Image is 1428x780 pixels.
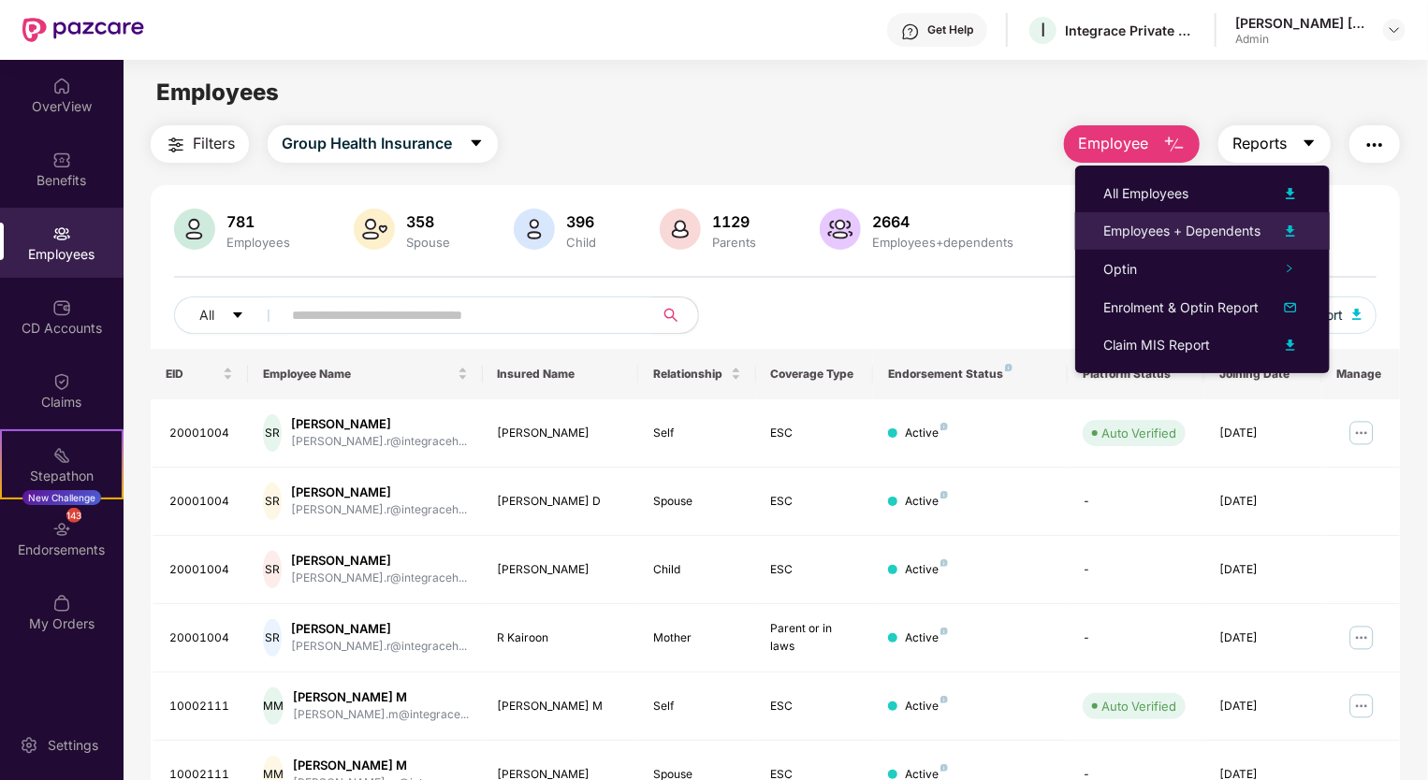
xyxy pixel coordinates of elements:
th: Relationship [638,349,755,399]
div: 20001004 [169,629,233,647]
span: Reports [1232,132,1287,155]
img: svg+xml;base64,PHN2ZyBpZD0iSG9tZSIgeG1sbnM9Imh0dHA6Ly93d3cudzMub3JnLzIwMDAvc3ZnIiB3aWR0aD0iMjAiIG... [52,77,71,95]
img: svg+xml;base64,PHN2ZyBpZD0iSGVscC0zMngzMiIgeG1sbnM9Imh0dHA6Ly93d3cudzMub3JnLzIwMDAvc3ZnIiB3aWR0aD... [901,22,920,41]
button: search [652,296,699,334]
img: svg+xml;base64,PHN2ZyB4bWxucz0iaHR0cDovL3d3dy53My5vcmcvMjAwMC9zdmciIHdpZHRoPSI4IiBoZWlnaHQ9IjgiIH... [940,423,948,430]
img: svg+xml;base64,PHN2ZyB4bWxucz0iaHR0cDovL3d3dy53My5vcmcvMjAwMC9zdmciIHhtbG5zOnhsaW5rPSJodHRwOi8vd3... [820,209,861,250]
div: Enrolment & Optin Report [1103,297,1259,318]
div: Employees + Dependents [1103,221,1260,241]
img: svg+xml;base64,PHN2ZyBpZD0iTXlfT3JkZXJzIiBkYXRhLW5hbWU9Ik15IE9yZGVycyIgeG1sbnM9Imh0dHA6Ly93d3cudz... [52,594,71,613]
div: [PERSON_NAME] [291,484,468,501]
div: 781 [223,212,294,231]
span: search [652,308,689,323]
div: Active [905,425,948,442]
div: [PERSON_NAME].r@integraceh... [291,501,468,519]
div: [PERSON_NAME].r@integraceh... [291,638,468,656]
td: - [1068,468,1204,536]
img: svg+xml;base64,PHN2ZyB4bWxucz0iaHR0cDovL3d3dy53My5vcmcvMjAwMC9zdmciIHdpZHRoPSIyMSIgaGVpZ2h0PSIyMC... [52,446,71,465]
div: Parents [708,235,760,250]
img: svg+xml;base64,PHN2ZyB4bWxucz0iaHR0cDovL3d3dy53My5vcmcvMjAwMC9zdmciIHdpZHRoPSI4IiBoZWlnaHQ9IjgiIH... [940,559,948,567]
span: Employees [156,79,279,106]
div: [DATE] [1219,561,1306,579]
div: [PERSON_NAME].r@integraceh... [291,433,468,451]
div: Claim MIS Report [1103,335,1210,355]
div: 1129 [708,212,760,231]
div: Self [653,425,740,442]
td: - [1068,536,1204,604]
div: 358 [402,212,454,231]
img: New Pazcare Logo [22,18,144,42]
th: Coverage Type [756,349,873,399]
img: svg+xml;base64,PHN2ZyBpZD0iQ2xhaW0iIHhtbG5zPSJodHRwOi8vd3d3LnczLm9yZy8yMDAwL3N2ZyIgd2lkdGg9IjIwIi... [52,372,71,391]
img: svg+xml;base64,PHN2ZyB4bWxucz0iaHR0cDovL3d3dy53My5vcmcvMjAwMC9zdmciIHdpZHRoPSI4IiBoZWlnaHQ9IjgiIH... [940,491,948,498]
span: caret-down [469,136,484,152]
div: Child [562,235,600,250]
span: Filters [193,132,235,155]
button: Reportscaret-down [1218,125,1331,163]
img: svg+xml;base64,PHN2ZyB4bWxucz0iaHR0cDovL3d3dy53My5vcmcvMjAwMC9zdmciIHhtbG5zOnhsaW5rPSJodHRwOi8vd3... [174,209,215,250]
div: ESC [771,493,858,511]
img: svg+xml;base64,PHN2ZyB4bWxucz0iaHR0cDovL3d3dy53My5vcmcvMjAwMC9zdmciIHdpZHRoPSI4IiBoZWlnaHQ9IjgiIH... [1005,364,1013,371]
img: svg+xml;base64,PHN2ZyBpZD0iU2V0dGluZy0yMHgyMCIgeG1sbnM9Imh0dHA6Ly93d3cudzMub3JnLzIwMDAvc3ZnIiB3aW... [20,736,38,755]
img: svg+xml;base64,PHN2ZyBpZD0iRW1wbG95ZWVzIiB4bWxucz0iaHR0cDovL3d3dy53My5vcmcvMjAwMC9zdmciIHdpZHRoPS... [52,224,71,243]
div: [PERSON_NAME] [498,561,624,579]
div: [PERSON_NAME] M [293,757,469,774]
div: SR [263,483,281,520]
div: [PERSON_NAME].m@integrace... [293,706,469,724]
div: SR [263,551,281,588]
th: EID [151,349,248,399]
div: New Challenge [22,490,101,505]
div: Auto Verified [1101,697,1176,715]
div: Active [905,493,948,511]
span: I [1041,19,1045,41]
button: Filters [151,125,249,163]
img: svg+xml;base64,PHN2ZyB4bWxucz0iaHR0cDovL3d3dy53My5vcmcvMjAwMC9zdmciIHhtbG5zOnhsaW5rPSJodHRwOi8vd3... [1279,296,1302,319]
div: 20001004 [169,561,233,579]
div: R Kairoon [498,629,624,647]
img: svg+xml;base64,PHN2ZyBpZD0iQ0RfQWNjb3VudHMiIGRhdGEtbmFtZT0iQ0QgQWNjb3VudHMiIHhtbG5zPSJodHRwOi8vd3... [52,298,71,317]
div: ESC [771,698,858,715]
div: [PERSON_NAME] D [498,493,624,511]
div: 2664 [868,212,1017,231]
div: [PERSON_NAME] [PERSON_NAME] [1235,14,1366,32]
img: svg+xml;base64,PHN2ZyB4bWxucz0iaHR0cDovL3d3dy53My5vcmcvMjAwMC9zdmciIHdpZHRoPSIyNCIgaGVpZ2h0PSIyNC... [165,134,187,156]
img: svg+xml;base64,PHN2ZyBpZD0iRW5kb3JzZW1lbnRzIiB4bWxucz0iaHR0cDovL3d3dy53My5vcmcvMjAwMC9zdmciIHdpZH... [52,520,71,539]
th: Insured Name [483,349,639,399]
img: svg+xml;base64,PHN2ZyB4bWxucz0iaHR0cDovL3d3dy53My5vcmcvMjAwMC9zdmciIHhtbG5zOnhsaW5rPSJodHRwOi8vd3... [1352,309,1362,320]
button: Employee [1064,125,1200,163]
div: 20001004 [169,493,233,511]
div: [PERSON_NAME] [291,415,468,433]
div: [PERSON_NAME] [291,552,468,570]
span: EID [166,367,219,382]
span: right [1285,264,1294,273]
div: SR [263,619,281,657]
div: [PERSON_NAME] M [293,688,469,706]
div: Employees+dependents [868,235,1017,250]
img: svg+xml;base64,PHN2ZyB4bWxucz0iaHR0cDovL3d3dy53My5vcmcvMjAwMC9zdmciIHhtbG5zOnhsaW5rPSJodHRwOi8vd3... [1279,334,1302,356]
div: Mother [653,629,740,647]
img: svg+xml;base64,PHN2ZyB4bWxucz0iaHR0cDovL3d3dy53My5vcmcvMjAwMC9zdmciIHhtbG5zOnhsaW5rPSJodHRwOi8vd3... [1163,134,1186,156]
span: caret-down [231,309,244,324]
img: svg+xml;base64,PHN2ZyB4bWxucz0iaHR0cDovL3d3dy53My5vcmcvMjAwMC9zdmciIHdpZHRoPSI4IiBoZWlnaHQ9IjgiIH... [940,764,948,772]
th: Employee Name [248,349,482,399]
div: [DATE] [1219,629,1306,647]
img: svg+xml;base64,PHN2ZyB4bWxucz0iaHR0cDovL3d3dy53My5vcmcvMjAwMC9zdmciIHdpZHRoPSI4IiBoZWlnaHQ9IjgiIH... [940,628,948,635]
div: Stepathon [2,467,122,485]
span: All [199,305,214,325]
div: Endorsement Status [888,367,1054,382]
div: ESC [771,425,858,442]
div: All Employees [1103,183,1188,204]
img: svg+xml;base64,PHN2ZyB4bWxucz0iaHR0cDovL3d3dy53My5vcmcvMjAwMC9zdmciIHhtbG5zOnhsaW5rPSJodHRwOi8vd3... [1279,220,1302,242]
span: Employee Name [263,367,453,382]
img: svg+xml;base64,PHN2ZyBpZD0iRHJvcGRvd24tMzJ4MzIiIHhtbG5zPSJodHRwOi8vd3d3LnczLm9yZy8yMDAwL3N2ZyIgd2... [1387,22,1402,37]
div: Active [905,698,948,715]
div: Spouse [402,235,454,250]
div: Employees [223,235,294,250]
span: Group Health Insurance [282,132,452,155]
img: manageButton [1347,418,1377,448]
div: Get Help [927,22,973,37]
div: Settings [42,736,104,755]
span: Optin [1103,261,1137,277]
button: Allcaret-down [174,296,288,334]
div: 10002111 [169,698,233,715]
